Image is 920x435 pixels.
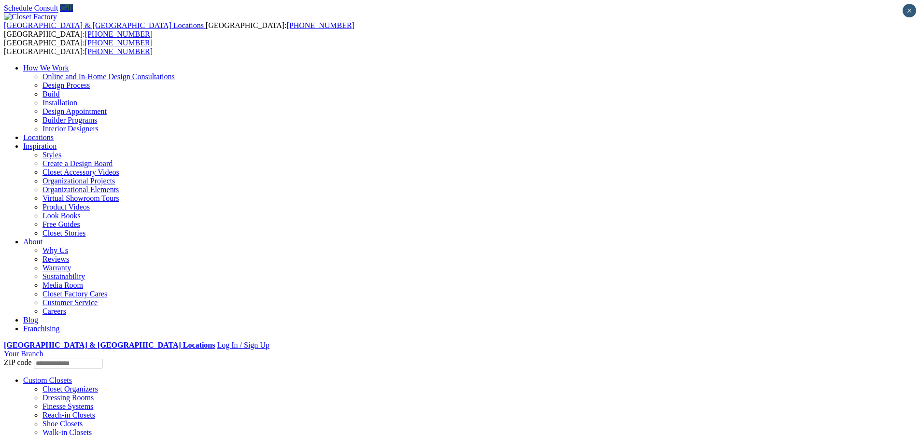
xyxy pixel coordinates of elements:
[42,420,83,428] a: Shoe Closets
[60,4,73,12] a: Call
[4,4,58,12] a: Schedule Consult
[42,125,99,133] a: Interior Designers
[4,21,204,29] span: [GEOGRAPHIC_DATA] & [GEOGRAPHIC_DATA] Locations
[42,72,175,81] a: Online and In-Home Design Consultations
[4,358,32,366] span: ZIP code
[42,185,119,194] a: Organizational Elements
[42,81,90,89] a: Design Process
[42,107,107,115] a: Design Appointment
[42,194,119,202] a: Virtual Showroom Tours
[42,159,113,168] a: Create a Design Board
[4,21,206,29] a: [GEOGRAPHIC_DATA] & [GEOGRAPHIC_DATA] Locations
[42,298,98,307] a: Customer Service
[42,177,115,185] a: Organizational Projects
[4,341,215,349] a: [GEOGRAPHIC_DATA] & [GEOGRAPHIC_DATA] Locations
[42,281,83,289] a: Media Room
[42,229,85,237] a: Closet Stories
[903,4,916,17] button: Close
[42,290,107,298] a: Closet Factory Cares
[42,211,81,220] a: Look Books
[23,133,54,141] a: Locations
[4,39,153,56] span: [GEOGRAPHIC_DATA]: [GEOGRAPHIC_DATA]:
[85,39,153,47] a: [PHONE_NUMBER]
[42,385,98,393] a: Closet Organizers
[85,47,153,56] a: [PHONE_NUMBER]
[42,411,95,419] a: Reach-in Closets
[42,220,80,228] a: Free Guides
[34,359,102,368] input: Enter your Zip code
[42,255,69,263] a: Reviews
[42,402,93,410] a: Finesse Systems
[23,376,72,384] a: Custom Closets
[42,151,61,159] a: Styles
[23,324,60,333] a: Franchising
[23,316,38,324] a: Blog
[42,393,94,402] a: Dressing Rooms
[42,98,77,107] a: Installation
[23,64,69,72] a: How We Work
[4,350,43,358] a: Your Branch
[42,90,60,98] a: Build
[4,21,354,38] span: [GEOGRAPHIC_DATA]: [GEOGRAPHIC_DATA]:
[42,168,119,176] a: Closet Accessory Videos
[42,246,68,254] a: Why Us
[42,116,97,124] a: Builder Programs
[217,341,269,349] a: Log In / Sign Up
[85,30,153,38] a: [PHONE_NUMBER]
[4,13,57,21] img: Closet Factory
[42,272,85,281] a: Sustainability
[42,264,71,272] a: Warranty
[42,307,66,315] a: Careers
[23,142,57,150] a: Inspiration
[286,21,354,29] a: [PHONE_NUMBER]
[23,238,42,246] a: About
[42,203,90,211] a: Product Videos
